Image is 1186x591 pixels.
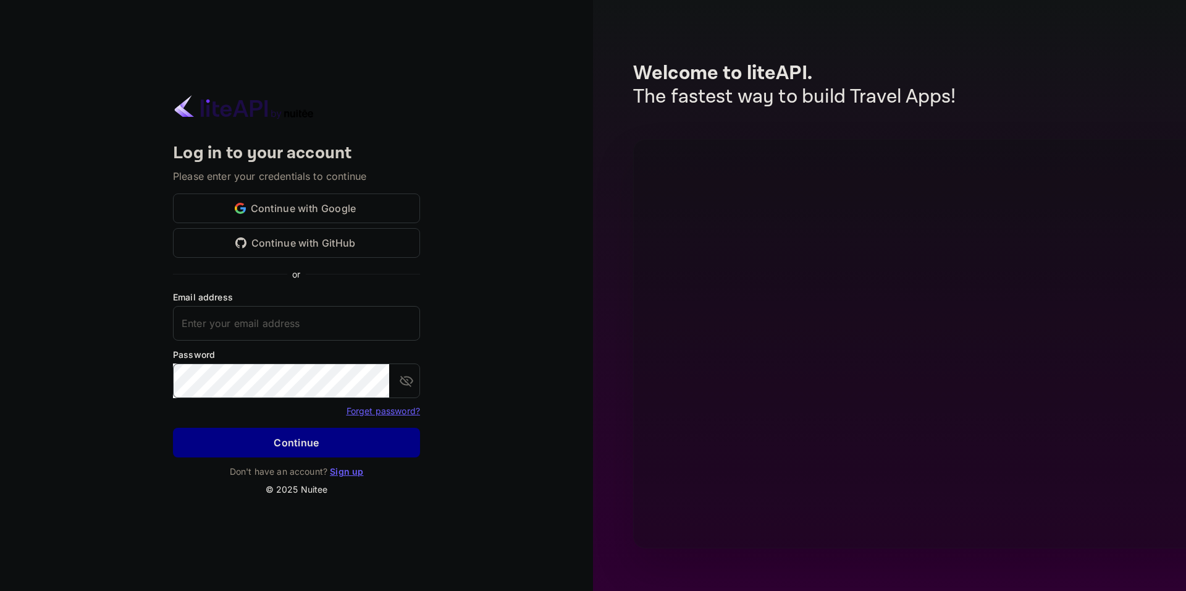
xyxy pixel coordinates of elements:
[173,428,420,457] button: Continue
[173,169,420,184] p: Please enter your credentials to continue
[173,483,420,496] p: © 2025 Nuitee
[173,465,420,478] p: Don't have an account?
[633,85,956,109] p: The fastest way to build Travel Apps!
[173,306,420,341] input: Enter your email address
[633,62,956,85] p: Welcome to liteAPI.
[173,95,315,119] img: liteapi
[173,228,420,258] button: Continue with GitHub
[173,193,420,223] button: Continue with Google
[292,268,300,281] p: or
[330,466,363,477] a: Sign up
[347,404,420,417] a: Forget password?
[173,348,420,361] label: Password
[394,368,419,393] button: toggle password visibility
[347,406,420,416] a: Forget password?
[173,291,420,304] label: Email address
[173,143,420,164] h4: Log in to your account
